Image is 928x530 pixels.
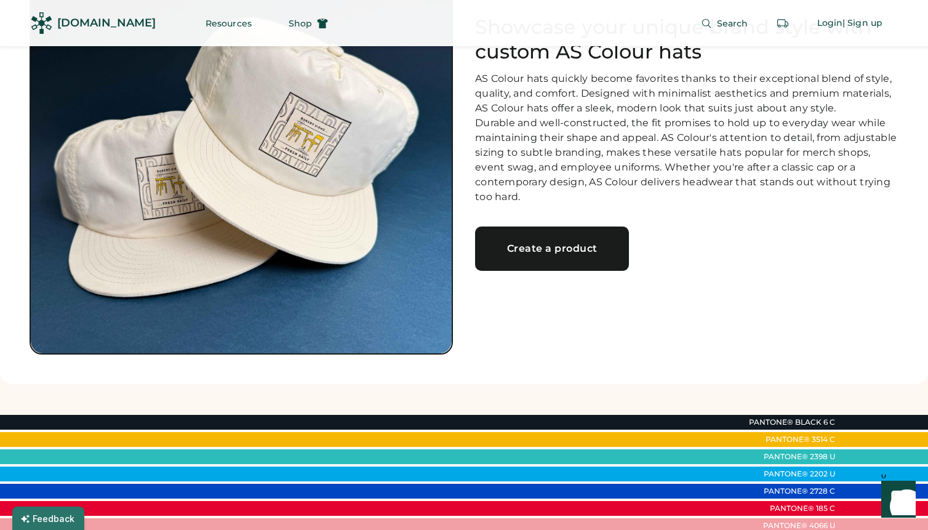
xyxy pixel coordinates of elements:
div: Create a product [490,244,614,254]
button: Resources [191,11,266,36]
div: Login [817,17,843,30]
a: Create a product [475,227,629,271]
img: Rendered Logo - Screens [31,12,52,34]
div: | Sign up [842,17,882,30]
span: Search [717,19,748,28]
div: [DOMAIN_NAME] [57,15,156,31]
div: AS Colour hats quickly become favorites thanks to their exceptional blend of style, quality, and ... [475,71,898,204]
iframe: Front Chat [870,475,922,528]
button: Retrieve an order [770,11,795,36]
span: Shop [289,19,312,28]
button: Search [686,11,763,36]
button: Shop [274,11,343,36]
